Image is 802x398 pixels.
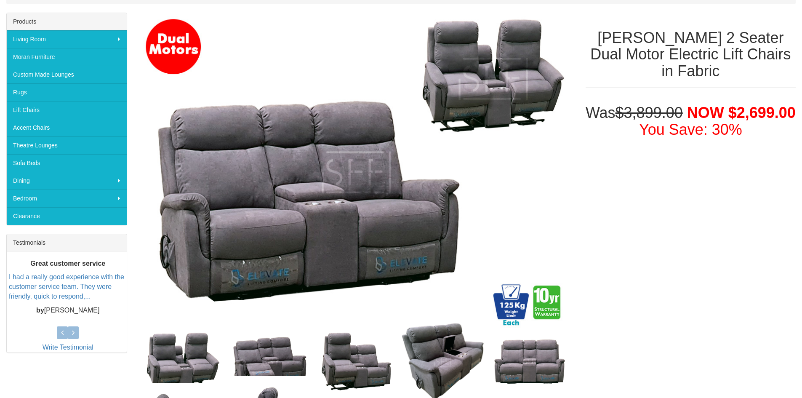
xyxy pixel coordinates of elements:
a: Write Testimonial [43,344,93,351]
h1: Was [586,104,796,138]
b: Great customer service [30,260,105,267]
div: Testimonials [7,234,127,251]
span: NOW $2,699.00 [687,104,796,121]
h1: [PERSON_NAME] 2 Seater Dual Motor Electric Lift Chairs in Fabric [586,29,796,80]
a: Accent Chairs [7,119,127,136]
a: Clearance [7,207,127,225]
a: Bedroom [7,190,127,207]
a: Sofa Beds [7,154,127,172]
font: You Save: 30% [639,121,742,138]
a: Theatre Lounges [7,136,127,154]
a: Dining [7,172,127,190]
a: Lift Chairs [7,101,127,119]
div: Products [7,13,127,30]
b: by [36,307,44,314]
del: $3,899.00 [615,104,683,121]
a: Moran Furniture [7,48,127,66]
p: [PERSON_NAME] [9,306,127,315]
a: Rugs [7,83,127,101]
a: Living Room [7,30,127,48]
a: I had a really good experience with the customer service team. They were friendly, quick to respo... [9,273,124,300]
a: Custom Made Lounges [7,66,127,83]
